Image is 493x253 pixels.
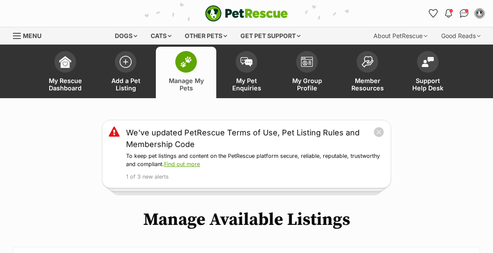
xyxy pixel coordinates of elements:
a: Conversations [457,6,471,20]
img: member-resources-icon-8e73f808a243e03378d46382f2149f9095a855e16c252ad45f914b54edf8863c.svg [361,56,373,67]
a: My Pet Enquiries [216,47,277,98]
a: We've updated PetRescue Terms of Use, Pet Listing Rules and Membership Code [126,127,373,150]
img: group-profile-icon-3fa3cf56718a62981997c0bc7e787c4b2cf8bcc04b72c1350f741eb67cf2f40e.svg [301,57,313,67]
a: Favourites [426,6,440,20]
span: Add a Pet Listing [106,77,145,92]
span: My Group Profile [288,77,326,92]
p: To keep pet listings and content on the PetRescue platform secure, reliable, reputable, trustwort... [126,152,384,169]
img: add-pet-listing-icon-0afa8454b4691262ce3f59096e99ab1cd57d4a30225e0717b998d2c9b9846f56.svg [120,56,132,68]
img: pet-enquiries-icon-7e3ad2cf08bfb03b45e93fb7055b45f3efa6380592205ae92323e6603595dc1f.svg [240,57,253,67]
div: Good Reads [435,27,487,45]
span: My Pet Enquiries [227,77,266,92]
a: Support Help Desk [398,47,458,98]
div: About PetRescue [367,27,433,45]
span: Menu [23,32,41,39]
button: close [373,127,384,138]
button: My account [473,6,487,20]
a: PetRescue [205,5,288,22]
a: Find out more [164,161,200,167]
img: logo-e224e6f780fb5917bec1dbf3a21bbac754714ae5b6737aabdf751b685950b380.svg [205,5,288,22]
span: Support Help Desk [408,77,447,92]
span: Manage My Pets [167,77,205,92]
span: My Rescue Dashboard [46,77,85,92]
img: dashboard-icon-eb2f2d2d3e046f16d808141f083e7271f6b2e854fb5c12c21221c1fb7104beca.svg [59,56,71,68]
img: notifications-46538b983faf8c2785f20acdc204bb7945ddae34d4c08c2a6579f10ce5e182be.svg [445,9,452,18]
img: Mags Hamilton profile pic [475,9,484,18]
img: chat-41dd97257d64d25036548639549fe6c8038ab92f7586957e7f3b1b290dea8141.svg [460,9,469,18]
div: Dogs [109,27,143,45]
a: Manage My Pets [156,47,216,98]
div: Cats [145,27,177,45]
p: 1 of 3 new alerts [126,173,384,181]
img: manage-my-pets-icon-02211641906a0b7f246fdf0571729dbe1e7629f14944591b6c1af311fb30b64b.svg [180,56,192,67]
a: My Rescue Dashboard [35,47,95,98]
ul: Account quick links [426,6,487,20]
a: My Group Profile [277,47,337,98]
a: Add a Pet Listing [95,47,156,98]
div: Other pets [179,27,233,45]
span: Member Resources [348,77,387,92]
a: Member Resources [337,47,398,98]
button: Notifications [442,6,455,20]
img: help-desk-icon-fdf02630f3aa405de69fd3d07c3f3aa587a6932b1a1747fa1d2bba05be0121f9.svg [422,57,434,67]
div: Get pet support [234,27,307,45]
a: Menu [13,27,47,43]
